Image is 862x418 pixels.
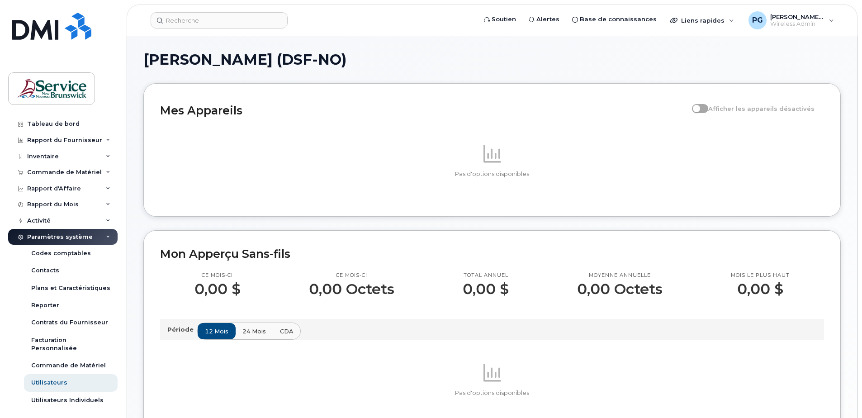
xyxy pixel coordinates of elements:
[160,104,687,117] h2: Mes Appareils
[731,272,790,279] p: Mois le plus haut
[143,53,346,66] span: [PERSON_NAME] (DSF-NO)
[194,281,241,297] p: 0,00 $
[309,281,394,297] p: 0,00 Octets
[160,170,824,178] p: Pas d'options disponibles
[692,100,699,107] input: Afficher les appareils désactivés
[309,272,394,279] p: Ce mois-ci
[242,327,266,336] span: 24 mois
[160,389,824,397] p: Pas d'options disponibles
[577,272,663,279] p: Moyenne annuelle
[194,272,241,279] p: Ce mois-ci
[463,272,509,279] p: Total annuel
[160,247,824,261] h2: Mon Apperçu Sans-fils
[280,327,293,336] span: CDA
[731,281,790,297] p: 0,00 $
[577,281,663,297] p: 0,00 Octets
[167,325,197,334] p: Période
[708,105,815,112] span: Afficher les appareils désactivés
[463,281,509,297] p: 0,00 $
